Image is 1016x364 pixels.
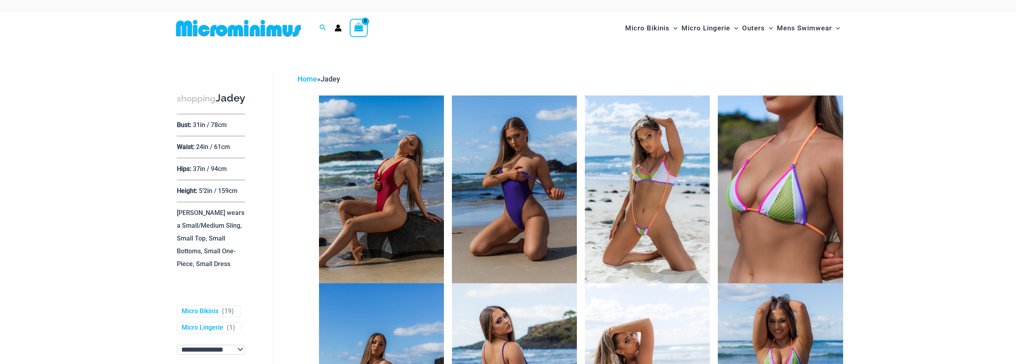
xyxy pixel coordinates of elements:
span: Micro Bikinis [625,18,669,38]
span: 19 [224,307,232,315]
a: Home [297,75,317,83]
h3: Jadey [177,91,245,105]
p: 37in / 94cm [193,165,227,173]
p: 24in / 61cm [196,143,230,151]
nav: Site Navigation [622,15,844,42]
a: Account icon link [335,24,342,32]
p: 31in / 78cm [193,121,227,129]
p: Bust: [177,121,191,129]
a: View Shopping Cart, empty [350,19,368,37]
span: shopping [177,93,216,103]
img: MM SHOP LOGO FLAT [173,19,304,37]
span: » [297,75,340,83]
span: Menu Toggle [730,18,738,38]
p: [PERSON_NAME] wears a Small/Medium Sling, Small Top, Small Bottoms, Small One-Piece, Small Dress [177,209,244,268]
span: 1 [229,324,233,331]
a: Search icon link [319,23,327,33]
span: Menu Toggle [669,18,677,38]
p: Height: [177,187,197,195]
p: 5’2in / 159cm [199,187,238,195]
img: Reckless Neon Crush Lime Crush 349 Crop Top 4561 Sling 05 [585,95,710,283]
img: Reckless Neon Crush Lime Crush 306 Tri Top 01 [718,95,843,283]
span: Outers [742,18,765,38]
a: Micro Lingerie [182,324,223,332]
a: Micro LingerieMenu ToggleMenu Toggle [679,16,740,40]
a: OutersMenu ToggleMenu Toggle [740,16,775,40]
p: Hips: [177,165,191,173]
select: wpc-taxonomy-pa_style-745986 [177,345,245,354]
span: Micro Lingerie [681,18,730,38]
span: Menu Toggle [765,18,773,38]
span: Mens Swimwear [777,18,832,38]
a: Micro Bikinis [182,307,218,316]
a: Mens SwimwearMenu ToggleMenu Toggle [775,16,842,40]
span: ( ) [227,324,235,332]
a: Micro BikinisMenu ToggleMenu Toggle [623,16,679,40]
img: Thunder Burnt Red 8931 One piece 10 [319,95,444,283]
span: Jadey [321,75,340,83]
span: Menu Toggle [832,18,840,38]
img: Thunder Orient Blue 8931 One piece 09 [452,95,577,283]
span: ( ) [222,307,234,316]
p: Waist: [177,143,194,151]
